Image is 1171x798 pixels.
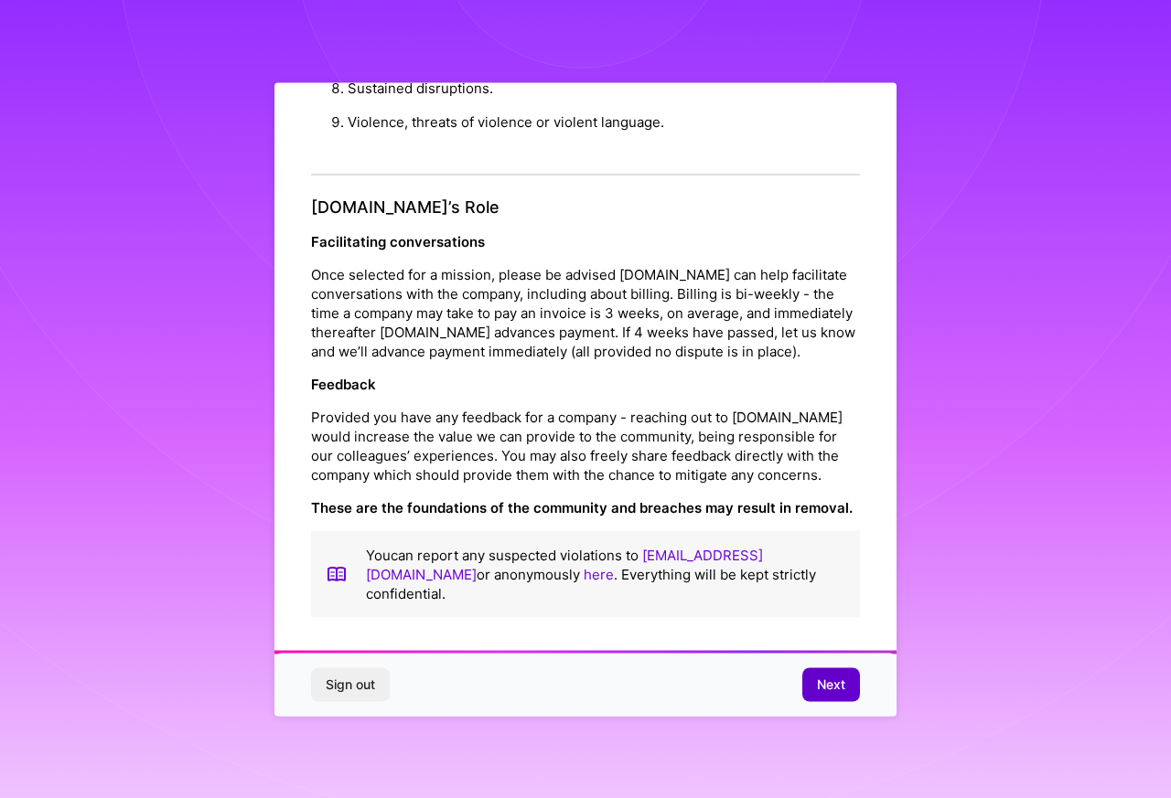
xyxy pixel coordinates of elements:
[326,676,375,694] span: Sign out
[366,545,845,602] p: You can report any suspected violations to or anonymously . Everything will be kept strictly conf...
[311,197,860,218] h4: [DOMAIN_NAME]’s Role
[311,375,376,392] strong: Feedback
[311,498,853,516] strong: These are the foundations of the community and breaches may result in removal.
[311,232,485,250] strong: Facilitating conversations
[584,565,614,582] a: here
[311,264,860,360] p: Once selected for a mission, please be advised [DOMAIN_NAME] can help facilitate conversations wi...
[348,71,860,105] li: Sustained disruptions.
[326,545,348,602] img: book icon
[802,668,860,701] button: Next
[366,546,763,582] a: [EMAIL_ADDRESS][DOMAIN_NAME]
[817,676,845,694] span: Next
[311,668,390,701] button: Sign out
[311,407,860,484] p: Provided you have any feedback for a company - reaching out to [DOMAIN_NAME] would increase the v...
[348,105,860,139] li: Violence, threats of violence or violent language.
